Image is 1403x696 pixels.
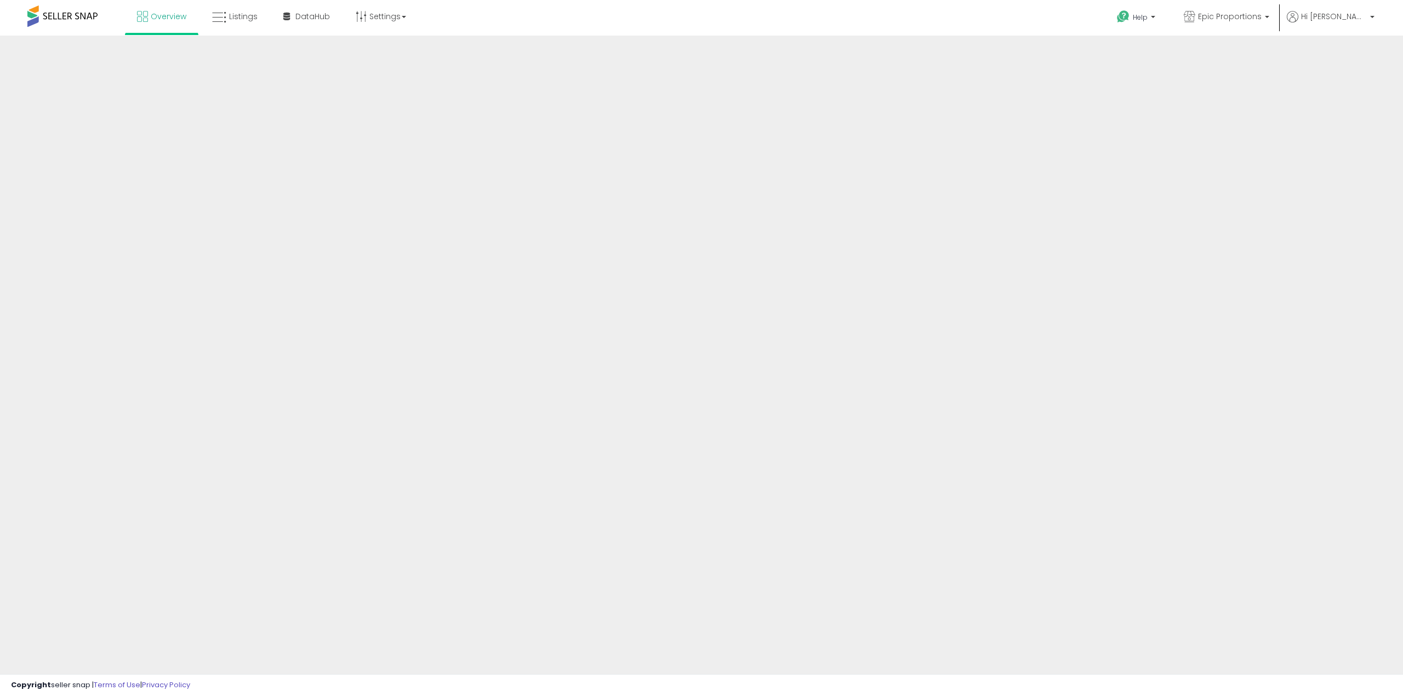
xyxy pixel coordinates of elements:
[1198,11,1262,22] span: Epic Proportions
[295,11,330,22] span: DataHub
[1133,13,1148,22] span: Help
[1287,11,1375,36] a: Hi [PERSON_NAME]
[1108,2,1166,36] a: Help
[151,11,186,22] span: Overview
[229,11,258,22] span: Listings
[1116,10,1130,24] i: Get Help
[1301,11,1367,22] span: Hi [PERSON_NAME]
